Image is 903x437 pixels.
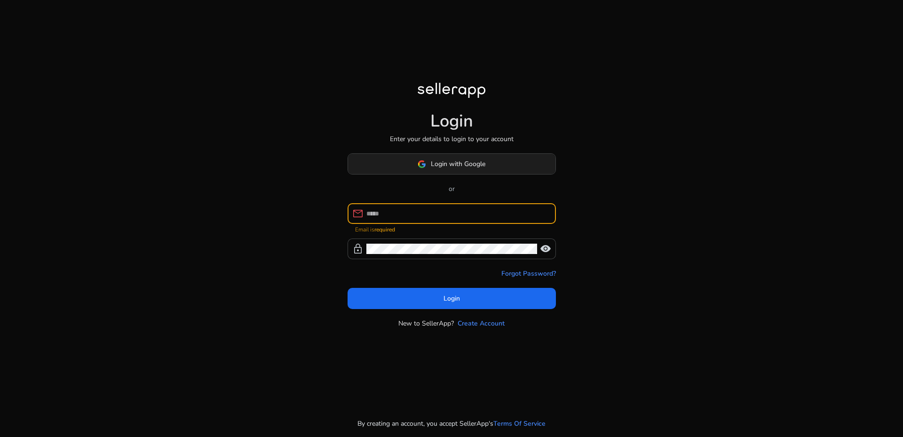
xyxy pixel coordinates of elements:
p: Enter your details to login to your account [390,134,514,144]
a: Terms Of Service [493,419,546,429]
span: Login [444,294,460,303]
span: Login with Google [431,159,485,169]
mat-error: Email is [355,224,548,234]
span: visibility [540,243,551,254]
p: or [348,184,556,194]
img: google-logo.svg [418,160,426,168]
span: mail [352,208,364,219]
strong: required [374,226,395,233]
a: Create Account [458,318,505,328]
span: lock [352,243,364,254]
button: Login [348,288,556,309]
button: Login with Google [348,153,556,175]
p: New to SellerApp? [398,318,454,328]
a: Forgot Password? [501,269,556,278]
h1: Login [430,111,473,131]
